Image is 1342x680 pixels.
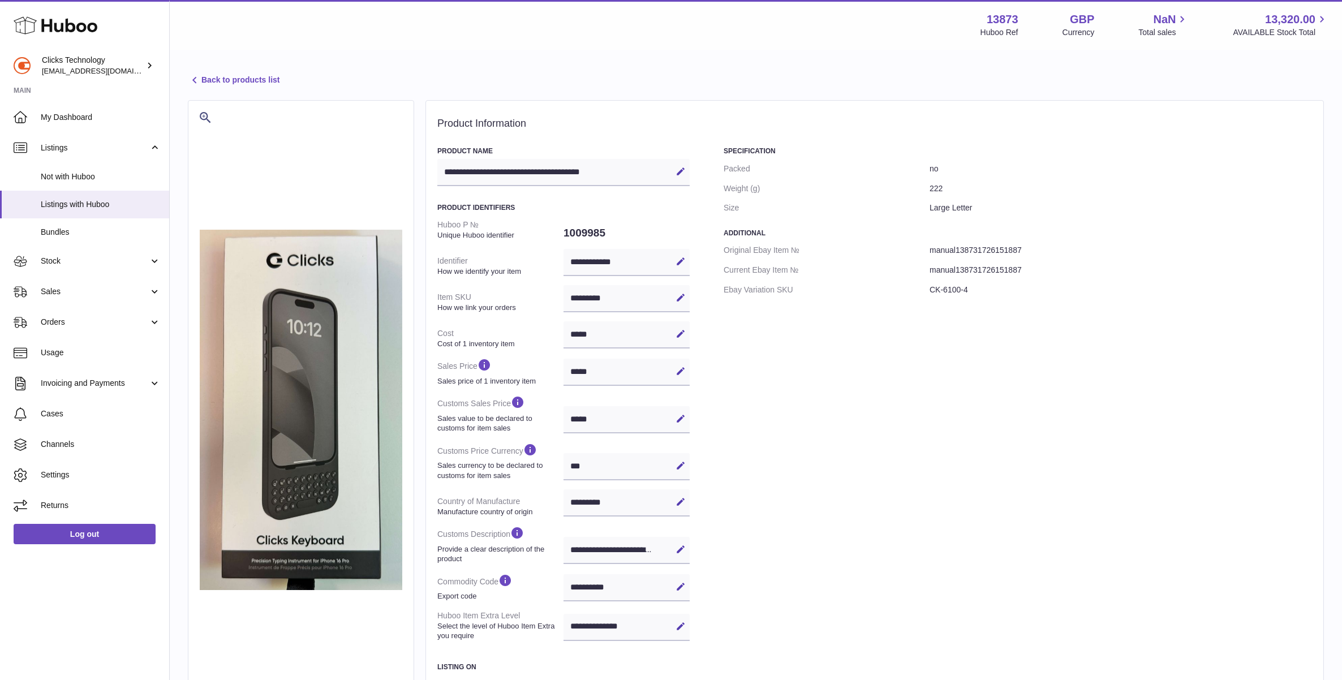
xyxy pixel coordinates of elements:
[1233,12,1328,38] a: 13,320.00 AVAILABLE Stock Total
[14,524,156,544] a: Log out
[41,500,161,511] span: Returns
[437,147,690,156] h3: Product Name
[1233,27,1328,38] span: AVAILABLE Stock Total
[41,112,161,123] span: My Dashboard
[41,286,149,297] span: Sales
[437,492,564,521] dt: Country of Manufacture
[437,390,564,437] dt: Customs Sales Price
[724,159,930,179] dt: Packed
[930,280,1312,300] dd: CK-6100-4
[14,57,31,74] img: kp@clicks.tech
[724,147,1312,156] h3: Specification
[437,460,561,480] strong: Sales currency to be declared to customs for item sales
[724,240,930,260] dt: Original Ebay Item №
[437,251,564,281] dt: Identifier
[41,470,161,480] span: Settings
[724,280,930,300] dt: Ebay Variation SKU
[724,229,1312,238] h3: Additional
[930,260,1312,280] dd: manual138731726151887
[41,143,149,153] span: Listings
[437,303,561,313] strong: How we link your orders
[41,256,149,266] span: Stock
[437,215,564,244] dt: Huboo P №
[188,74,279,87] a: Back to products list
[42,55,144,76] div: Clicks Technology
[1138,27,1189,38] span: Total sales
[724,260,930,280] dt: Current Ebay Item №
[41,317,149,328] span: Orders
[200,230,402,590] img: 1726151885.jpg
[437,507,561,517] strong: Manufacture country of origin
[930,179,1312,199] dd: 222
[564,221,690,245] dd: 1009985
[724,179,930,199] dt: Weight (g)
[41,171,161,182] span: Not with Huboo
[41,439,161,450] span: Channels
[41,378,149,389] span: Invoicing and Payments
[1138,12,1189,38] a: NaN Total sales
[41,227,161,238] span: Bundles
[724,198,930,218] dt: Size
[437,324,564,353] dt: Cost
[437,230,561,240] strong: Unique Huboo identifier
[437,591,561,601] strong: Export code
[437,376,561,386] strong: Sales price of 1 inventory item
[437,621,561,641] strong: Select the level of Huboo Item Extra you require
[987,12,1018,27] strong: 13873
[980,27,1018,38] div: Huboo Ref
[437,339,561,349] strong: Cost of 1 inventory item
[437,606,564,645] dt: Huboo Item Extra Level
[41,408,161,419] span: Cases
[437,203,690,212] h3: Product Identifiers
[437,287,564,317] dt: Item SKU
[41,347,161,358] span: Usage
[930,198,1312,218] dd: Large Letter
[437,414,561,433] strong: Sales value to be declared to customs for item sales
[437,266,561,277] strong: How we identify your item
[1063,27,1095,38] div: Currency
[437,544,561,564] strong: Provide a clear description of the product
[1070,12,1094,27] strong: GBP
[1153,12,1176,27] span: NaN
[41,199,161,210] span: Listings with Huboo
[930,240,1312,260] dd: manual138731726151887
[1265,12,1315,27] span: 13,320.00
[437,569,564,606] dt: Commodity Code
[42,66,166,75] span: [EMAIL_ADDRESS][DOMAIN_NAME]
[437,662,690,672] h3: Listing On
[930,159,1312,179] dd: no
[437,521,564,568] dt: Customs Description
[437,438,564,485] dt: Customs Price Currency
[437,353,564,390] dt: Sales Price
[437,118,1312,130] h2: Product Information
